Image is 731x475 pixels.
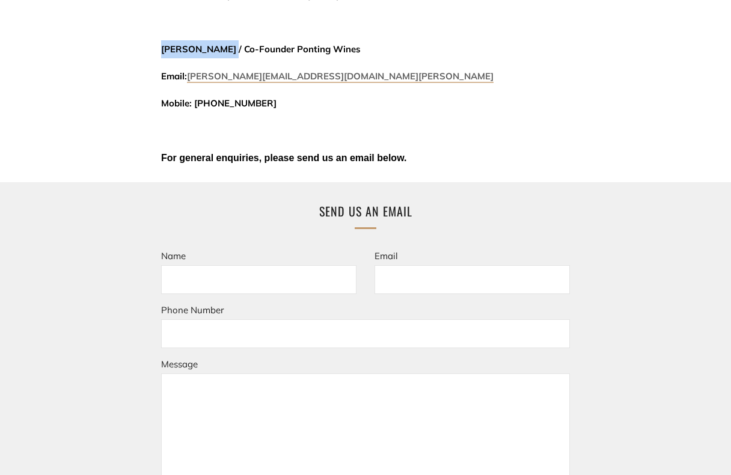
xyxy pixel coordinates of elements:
a: [PERSON_NAME][EMAIL_ADDRESS][DOMAIN_NAME][PERSON_NAME] [187,70,494,83]
span: For general enquiries, please send us an email below. [161,153,406,163]
span: [PERSON_NAME] / Co-Founder Ponting Wines [161,43,361,55]
label: Name [161,250,186,262]
span: Mobile: [PHONE_NUMBER] [161,97,277,109]
h2: Send us an email [167,200,564,222]
label: Message [161,358,198,370]
label: Email [375,250,398,262]
span: Email: [161,70,494,83]
label: Phone Number [161,304,224,316]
